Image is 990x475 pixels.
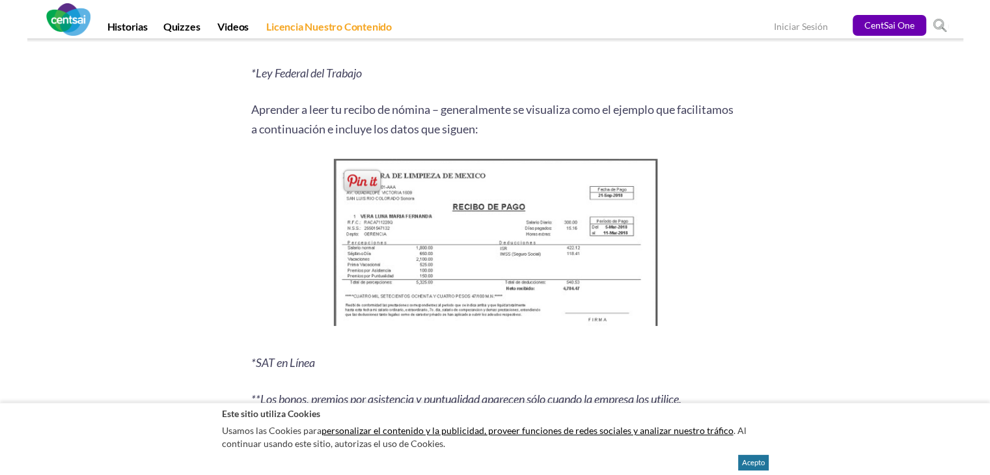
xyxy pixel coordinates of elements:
[210,20,256,38] a: Videos
[156,20,208,38] a: Quizzes
[46,3,90,36] img: CentSai
[258,20,400,38] a: Licencia Nuestro Contenido
[853,15,926,36] a: CentSai One
[774,21,828,34] a: Iniciar Sesión
[251,356,315,370] i: *SAT en Línea
[100,20,156,38] a: Historias
[738,455,769,470] button: Acepto
[222,407,769,420] h2: Este sitio utiliza Cookies
[222,421,769,453] p: Usamos las Cookies para . Al continuar usando este sitio, autorizas el uso de Cookies.
[251,66,362,81] i: *Ley Federal del Trabajo
[251,100,739,139] p: Aprender a leer tu recibo de nómina – generalmente se visualiza como el ejemplo que facilitamos a...
[251,392,681,407] i: **Los bonos, premios por asistencia y puntualidad aparecen sólo cuando la empresa los utilice.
